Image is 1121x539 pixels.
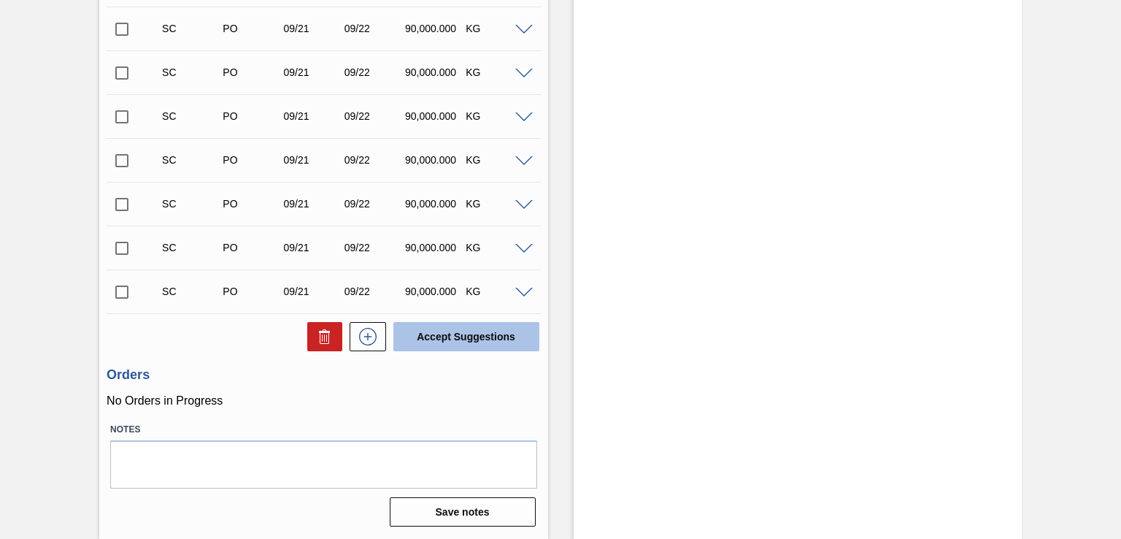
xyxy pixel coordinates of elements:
[341,242,407,253] div: 09/22/2025
[219,286,285,297] div: Purchase order
[341,154,407,166] div: 09/22/2025
[462,66,528,78] div: KG
[107,367,540,383] h3: Orders
[280,110,347,122] div: 09/21/2025
[219,242,285,253] div: Purchase order
[462,242,528,253] div: KG
[393,322,539,351] button: Accept Suggestions
[110,419,536,440] label: Notes
[401,198,468,210] div: 90,000.000
[107,394,540,408] p: No Orders in Progress
[401,23,468,34] div: 90,000.000
[401,66,468,78] div: 90,000.000
[158,23,225,34] div: Suggestion Created
[158,286,225,297] div: Suggestion Created
[341,110,407,122] div: 09/22/2025
[280,286,347,297] div: 09/21/2025
[280,23,347,34] div: 09/21/2025
[390,497,536,527] button: Save notes
[462,286,528,297] div: KG
[341,286,407,297] div: 09/22/2025
[341,198,407,210] div: 09/22/2025
[219,154,285,166] div: Purchase order
[462,198,528,210] div: KG
[300,322,342,351] div: Delete Suggestions
[280,66,347,78] div: 09/21/2025
[462,154,528,166] div: KG
[219,23,285,34] div: Purchase order
[401,242,468,253] div: 90,000.000
[280,198,347,210] div: 09/21/2025
[158,154,225,166] div: Suggestion Created
[341,23,407,34] div: 09/22/2025
[158,66,225,78] div: Suggestion Created
[158,242,225,253] div: Suggestion Created
[280,242,347,253] div: 09/21/2025
[386,321,541,353] div: Accept Suggestions
[219,198,285,210] div: Purchase order
[158,110,225,122] div: Suggestion Created
[462,110,528,122] div: KG
[462,23,528,34] div: KG
[219,66,285,78] div: Purchase order
[342,322,386,351] div: New suggestion
[401,286,468,297] div: 90,000.000
[341,66,407,78] div: 09/22/2025
[401,110,468,122] div: 90,000.000
[401,154,468,166] div: 90,000.000
[280,154,347,166] div: 09/21/2025
[158,198,225,210] div: Suggestion Created
[219,110,285,122] div: Purchase order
